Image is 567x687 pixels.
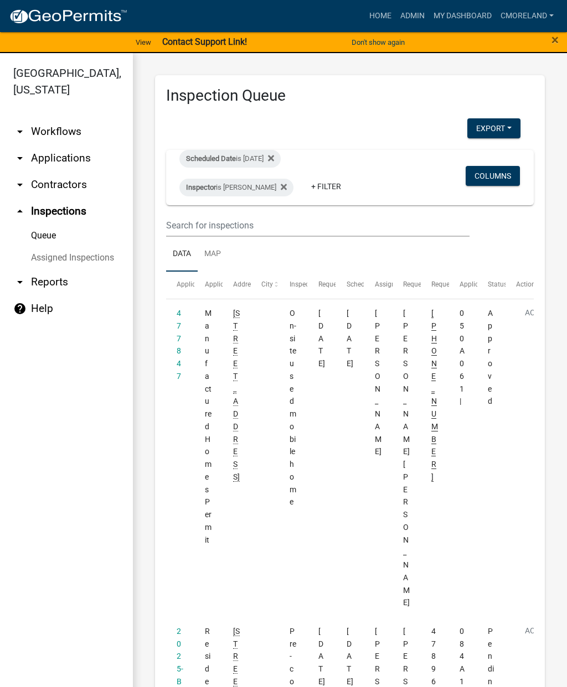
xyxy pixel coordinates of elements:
a: 477847 [177,309,181,381]
a: Map [198,237,228,272]
datatable-header-cell: Requestor Name [393,272,421,298]
button: Action [516,307,561,335]
span: Application Description [460,280,529,288]
div: is [PERSON_NAME] [179,179,293,196]
strong: Contact Support Link! [162,37,247,47]
div: is [DATE] [179,150,281,168]
span: Application Type [205,280,255,288]
i: arrow_drop_down [13,152,27,165]
a: + Filter [302,176,350,196]
datatable-header-cell: Inspection Type [279,272,307,298]
span: × [551,32,559,48]
span: 266 A GLENWOOD SPRINGS RD [233,309,240,482]
a: Admin [396,6,429,27]
span: Inspection Type [290,280,337,288]
datatable-header-cell: Actions [506,272,534,298]
i: help [13,302,27,315]
span: City [261,280,273,288]
datatable-header-cell: Application Description [449,272,477,298]
span: Application [177,280,211,288]
datatable-header-cell: Assigned Inspector [364,272,392,298]
span: 09/15/2025 [318,309,325,368]
datatable-header-cell: Requested Date [307,272,336,298]
span: Status [488,280,507,288]
input: Search for inspections [166,214,470,237]
i: arrow_drop_down [13,178,27,191]
span: Cedrick Moreland [375,309,382,456]
datatable-header-cell: Scheduled Time [336,272,364,298]
datatable-header-cell: Application [166,272,194,298]
a: My Dashboard [429,6,496,27]
datatable-header-cell: Address [223,272,251,298]
span: 09/16/2025 [318,627,325,686]
span: On-site used mobile home [290,309,296,506]
button: Export [467,118,520,138]
span: Manufactured Homes Permit [205,309,212,544]
button: Close [551,33,559,46]
h3: Inspection Queue [166,86,534,105]
span: Approved [488,309,493,405]
datatable-header-cell: City [251,272,279,298]
datatable-header-cell: Status [477,272,506,298]
span: Scheduled Time [347,280,394,288]
span: Requestor Phone [431,280,482,288]
i: arrow_drop_down [13,275,27,289]
span: Address [233,280,257,288]
a: Home [365,6,396,27]
a: Data [166,237,198,272]
datatable-header-cell: Requestor Phone [421,272,449,298]
button: Don't show again [347,33,409,51]
span: Assigned Inspector [375,280,432,288]
a: cmoreland [496,6,558,27]
div: [DATE] [347,307,354,370]
span: Actions [516,280,539,288]
i: arrow_drop_up [13,205,27,218]
span: Requested Date [318,280,365,288]
span: Evans Jemison [403,309,410,607]
button: Columns [466,166,520,186]
button: Action [516,625,561,653]
span: Inspector [186,183,216,191]
span: 678-230-7376 [431,309,438,482]
span: 050A061 | [460,309,465,405]
a: View [131,33,156,51]
datatable-header-cell: Application Type [194,272,223,298]
i: arrow_drop_down [13,125,27,138]
span: Scheduled Date [186,154,236,163]
span: Requestor Name [403,280,453,288]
